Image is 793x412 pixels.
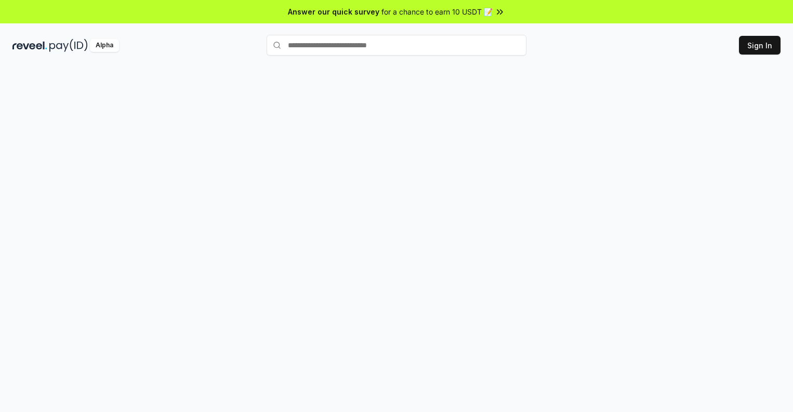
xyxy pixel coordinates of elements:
[49,39,88,52] img: pay_id
[12,39,47,52] img: reveel_dark
[739,36,781,55] button: Sign In
[288,6,379,17] span: Answer our quick survey
[90,39,119,52] div: Alpha
[381,6,493,17] span: for a chance to earn 10 USDT 📝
